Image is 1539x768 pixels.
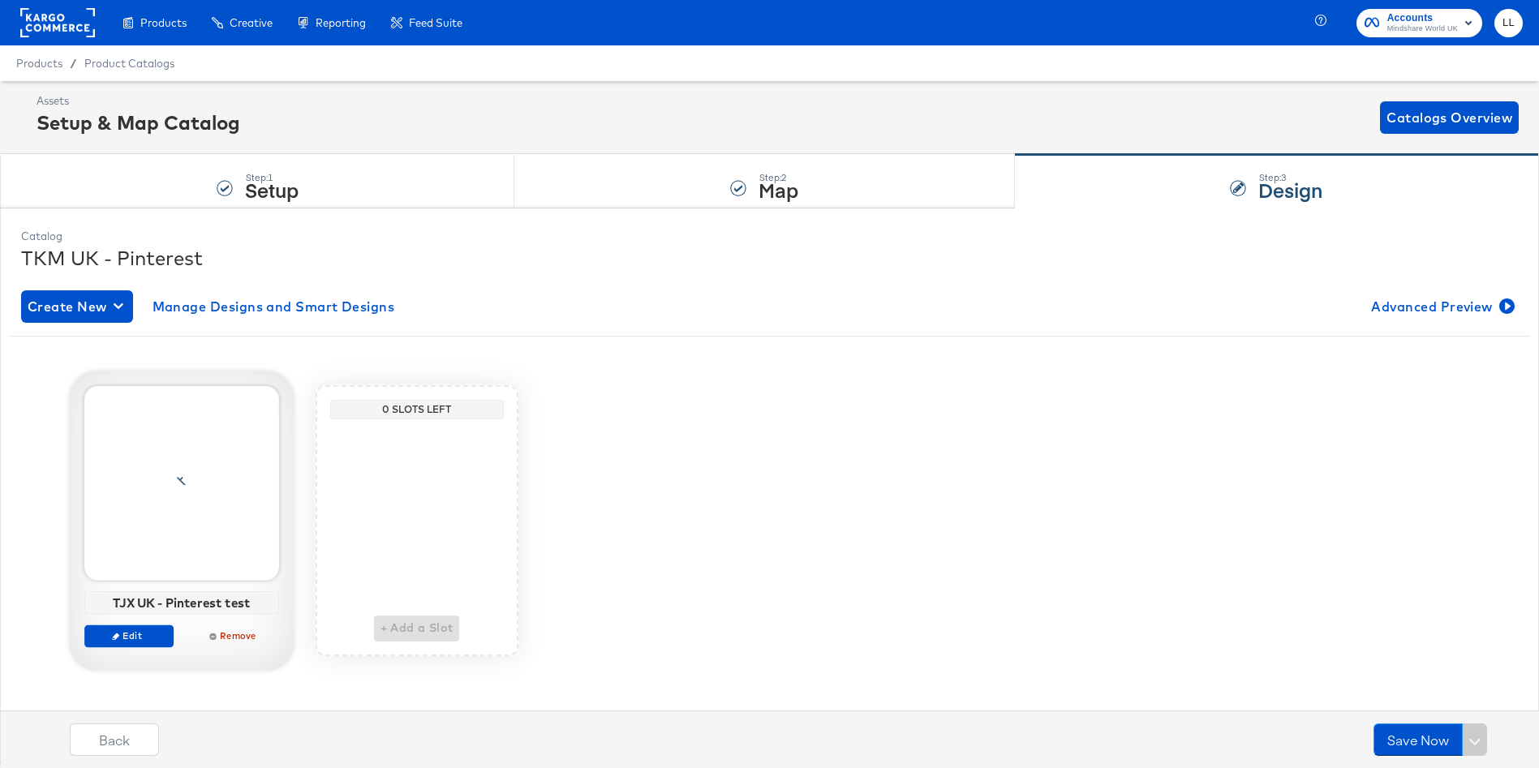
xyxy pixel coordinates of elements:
div: TKM UK - Pinterest [21,244,1518,272]
div: Step: 1 [245,172,299,183]
button: Save Now [1373,723,1463,756]
button: Edit [84,624,174,647]
strong: Design [1258,176,1322,203]
a: Product Catalogs [84,57,174,70]
button: Manage Designs and Smart Designs [146,290,402,323]
button: Advanced Preview [1365,290,1518,323]
span: Create New [28,295,127,318]
div: Setup & Map Catalog [37,109,240,136]
span: / [62,57,84,70]
span: Feed Suite [409,16,462,29]
strong: Setup [245,176,299,203]
strong: Map [759,176,798,203]
button: LL [1494,9,1523,37]
span: Manage Designs and Smart Designs [153,295,395,318]
button: Create New [21,290,133,323]
div: Step: 2 [759,172,798,183]
span: LL [1501,14,1516,32]
div: Step: 3 [1258,172,1322,183]
span: Products [16,57,62,70]
span: Mindshare World UK [1387,23,1458,36]
div: Assets [37,93,240,109]
button: Back [70,723,159,756]
button: Catalogs Overview [1380,101,1519,134]
span: Products [140,16,187,29]
div: Catalog [21,229,1518,244]
button: AccountsMindshare World UK [1356,9,1482,37]
span: Reporting [316,16,366,29]
span: Edit [91,629,166,641]
div: 0 Slots Left [334,403,500,416]
span: Accounts [1387,10,1458,27]
span: Catalogs Overview [1386,106,1512,129]
div: TJX UK - Pinterest test [88,595,274,610]
span: Creative [230,16,273,29]
span: Advanced Preview [1371,295,1511,318]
